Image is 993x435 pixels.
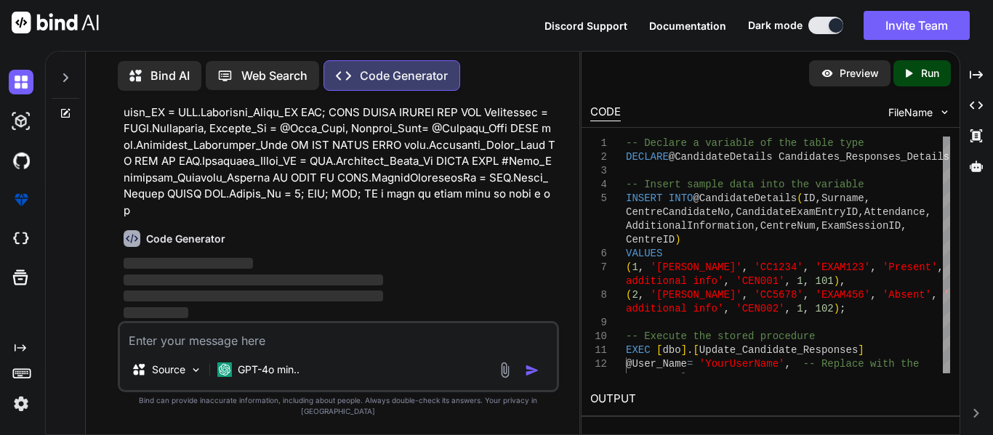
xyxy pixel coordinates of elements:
span: , [784,303,790,314]
span: Update_Candidate_Responses [699,344,858,356]
span: , [742,289,748,301]
span: , [870,261,876,273]
span: , [784,358,790,370]
span: [ [656,344,662,356]
span: 102 [816,303,834,314]
span: -- Replace with the [803,358,920,370]
span: '[PERSON_NAME]' [651,261,742,273]
div: 2 [590,150,607,164]
span: ; [840,303,845,314]
span: 'EXAM123' [816,261,871,273]
img: Pick Models [190,364,202,376]
span: ‌ [124,290,383,301]
span: ) [675,234,680,245]
span: 1 [797,275,803,287]
h2: OUTPUT [582,382,960,416]
span: ] [858,344,864,356]
p: GPT-4o min.. [238,362,299,377]
button: Documentation [649,18,726,33]
span: , [803,303,809,314]
img: Bind AI [12,12,99,33]
span: 101 [816,275,834,287]
span: Documentation [649,20,726,32]
span: ‌ [124,258,254,269]
div: 7 [590,261,607,275]
span: 'CEN001' [736,275,784,287]
span: 'Present' [883,261,938,273]
span: AdditionalInformation [626,220,754,232]
span: ] [681,344,687,356]
img: darkAi-studio [9,109,33,134]
span: ‌ [124,307,188,318]
span: @CandidateDetails Candidates_Responses_Details [669,151,949,163]
span: , [864,192,870,204]
span: ) [834,303,840,314]
span: '[PERSON_NAME]' [651,289,742,301]
span: , [754,220,760,232]
p: Code Generator [360,67,448,84]
span: additional info' [626,303,723,314]
span: @User_Name [626,358,687,370]
span: , [858,206,864,218]
span: , [803,275,809,287]
p: Preview [840,66,879,81]
div: CODE [590,104,621,121]
img: settings [9,391,33,416]
span: , [742,261,748,273]
span: INTO [669,192,694,204]
img: premium [9,187,33,212]
span: , [901,220,906,232]
span: . [687,344,693,356]
img: preview [821,67,834,80]
img: attachment [496,362,513,378]
span: , [925,206,931,218]
span: [ [693,344,699,356]
span: ( [626,261,632,273]
img: chevron down [938,106,951,118]
span: , [638,289,644,301]
img: cloudideIcon [9,227,33,251]
span: ExamSessionID [821,220,901,232]
span: -- Execute the stored procedure [626,330,815,342]
img: GPT-4o mini [217,362,232,377]
span: VALUES [626,248,662,259]
span: , [938,261,944,273]
p: Run [921,66,939,81]
span: 2 [632,289,638,301]
div: 6 [590,247,607,261]
span: ( [626,289,632,301]
div: 10 [590,330,607,343]
span: , [803,289,809,301]
span: = [687,358,693,370]
span: dbo [662,344,680,356]
span: DECLARE [626,151,669,163]
span: FileName [888,105,933,120]
span: INSERT [626,192,662,204]
img: icon [525,363,539,378]
span: 1 [797,303,803,314]
span: ID [803,192,816,204]
span: Discord Support [544,20,627,32]
span: , [840,275,845,287]
span: , [638,261,644,273]
span: actual user name [651,372,748,383]
p: Bind AI [150,67,190,84]
span: CentreCandidateNo [626,206,730,218]
div: 9 [590,316,607,330]
div: 12 [590,357,607,371]
span: ( [797,192,803,204]
span: , [870,289,876,301]
span: 'CEN002' [736,303,784,314]
h6: Code Generator [146,232,225,246]
span: , [803,261,809,273]
img: githubDark [9,148,33,173]
span: Attendance [864,206,925,218]
span: -- Declare a variable of the table type [626,137,864,149]
span: EXEC [626,344,651,356]
div: 4 [590,178,607,192]
span: 'Absent' [883,289,931,301]
span: 1 [632,261,638,273]
span: , [816,192,821,204]
p: Source [152,362,185,377]
div: 5 [590,192,607,206]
